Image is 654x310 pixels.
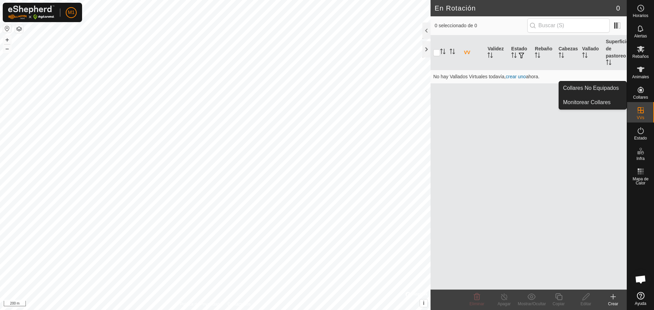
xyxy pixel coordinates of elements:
[556,35,579,70] th: Cabezas
[450,50,455,55] p-sorticon: Activar para ordenar
[527,18,610,33] input: Buscar (S)
[490,301,518,307] div: Apagar
[68,9,74,16] span: M1
[435,22,527,29] span: 0 seleccionado de 0
[8,5,54,19] img: Logo Gallagher
[637,116,644,120] span: VVs
[423,300,424,306] span: i
[634,34,647,38] span: Alertas
[563,98,611,107] span: Monitorear Collares
[3,25,11,33] button: Restablecer Mapa
[634,136,647,140] span: Estado
[627,289,654,308] a: Ayuda
[431,70,627,83] td: No hay Vallados Virtuales todavía, ahora.
[420,299,427,307] button: i
[572,301,599,307] div: Editar
[518,301,545,307] div: Mostrar/Ocultar
[559,53,564,59] p-sorticon: Activar para ordenar
[603,35,627,70] th: Superficie de pastoreo
[599,301,627,307] div: Crear
[616,3,620,13] span: 0
[3,36,11,44] button: +
[636,157,644,161] span: Infra
[485,35,508,70] th: Validez
[629,177,652,185] span: Mapa de Calor
[228,301,250,307] a: Contáctenos
[635,301,647,306] span: Ayuda
[632,54,649,59] span: Rebaños
[545,301,572,307] div: Copiar
[440,50,446,55] p-sorticon: Activar para ordenar
[633,95,648,99] span: Collares
[469,301,484,306] span: Eliminar
[511,53,517,59] p-sorticon: Activar para ordenar
[435,4,616,12] h2: En Rotación
[487,53,493,59] p-sorticon: Activar para ordenar
[15,25,23,33] button: Capas del Mapa
[633,14,648,18] span: Horarios
[606,61,611,66] p-sorticon: Activar para ordenar
[559,96,626,109] a: Monitorear Collares
[509,35,532,70] th: Estado
[632,75,649,79] span: Animales
[180,301,219,307] a: Política de Privacidad
[559,81,626,95] a: Collares No Equipados
[563,84,619,92] span: Collares No Equipados
[461,35,485,70] th: VV
[3,45,11,53] button: –
[630,269,651,290] div: Chat abierto
[532,35,556,70] th: Rebaño
[582,53,588,59] p-sorticon: Activar para ordenar
[535,53,540,59] p-sorticon: Activar para ordenar
[579,35,603,70] th: Vallado
[506,74,526,79] a: crear uno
